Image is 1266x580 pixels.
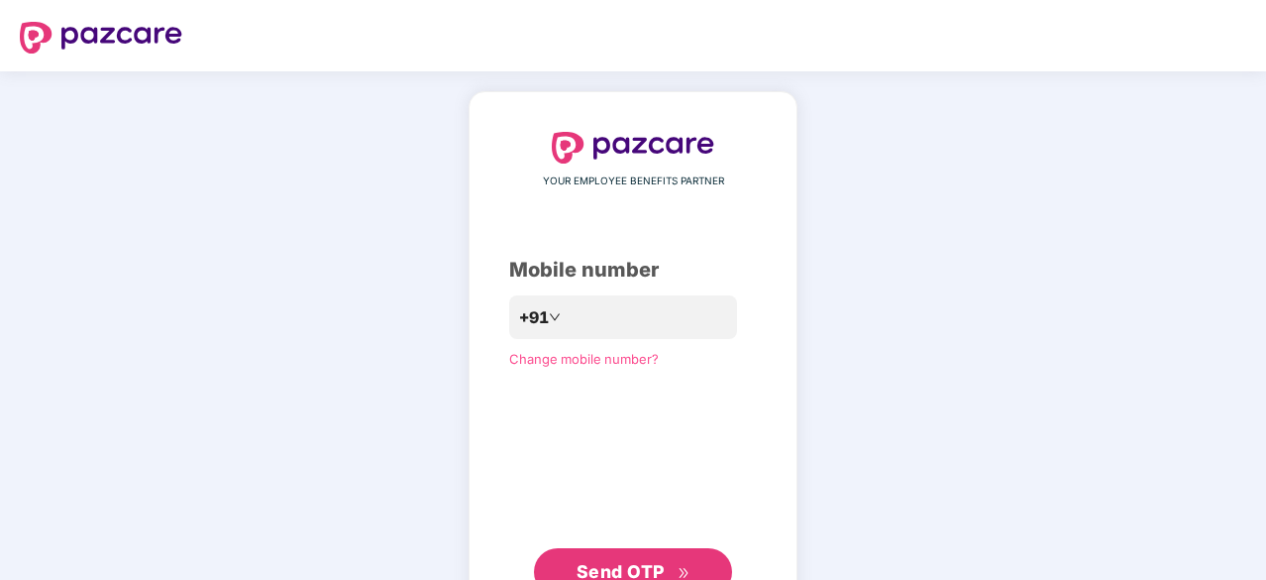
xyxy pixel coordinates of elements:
div: Mobile number [509,255,757,286]
span: +91 [519,305,549,330]
span: double-right [678,567,690,580]
span: YOUR EMPLOYEE BENEFITS PARTNER [543,174,724,189]
span: down [549,311,561,323]
img: logo [20,22,182,54]
a: Change mobile number? [509,351,659,367]
img: logo [552,132,714,164]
